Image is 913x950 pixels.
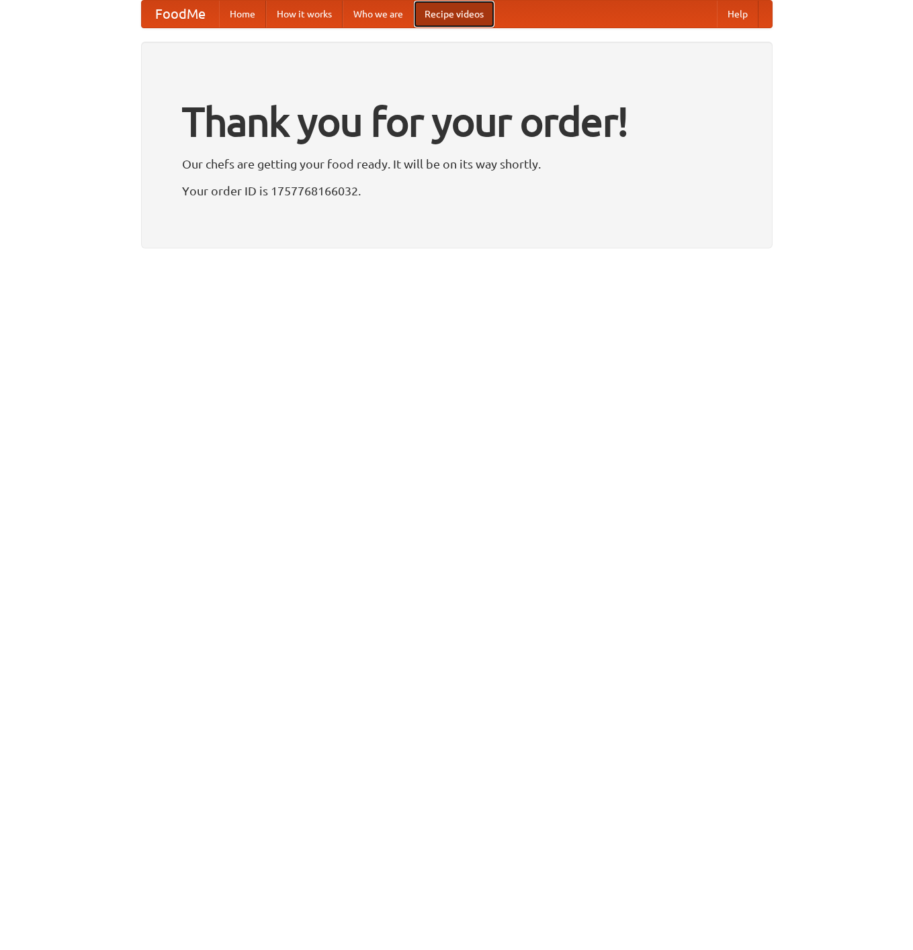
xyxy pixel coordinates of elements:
[182,154,732,174] p: Our chefs are getting your food ready. It will be on its way shortly.
[142,1,219,28] a: FoodMe
[182,181,732,201] p: Your order ID is 1757768166032.
[219,1,266,28] a: Home
[414,1,494,28] a: Recipe videos
[266,1,343,28] a: How it works
[717,1,758,28] a: Help
[182,89,732,154] h1: Thank you for your order!
[343,1,414,28] a: Who we are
